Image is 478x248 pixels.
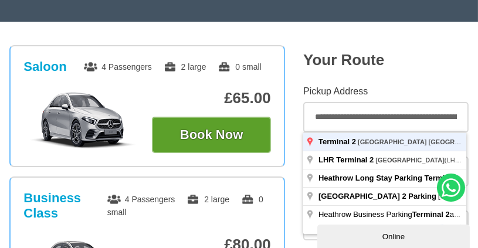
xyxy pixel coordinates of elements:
[84,62,152,72] span: 4 Passengers
[187,195,229,204] span: 2 large
[318,155,374,164] span: LHR Terminal 2
[303,51,469,69] h2: Your Route
[218,62,261,72] span: 0 small
[375,157,445,164] span: [GEOGRAPHIC_DATA]
[412,210,450,219] span: Terminal 2
[318,210,470,219] span: Heathrow Business Parking and 3
[318,137,356,146] span: Terminal 2
[23,191,107,221] h3: Business Class
[317,222,472,248] iframe: chat widget
[152,89,270,107] p: £65.00
[107,195,175,204] span: 4 Passengers
[152,117,270,153] button: Book Now
[164,62,206,72] span: 2 large
[23,91,142,150] img: Saloon
[23,59,66,74] h3: Saloon
[318,192,436,201] span: [GEOGRAPHIC_DATA] 2 Parking
[303,87,469,96] label: Pickup Address
[107,195,263,217] span: 0 small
